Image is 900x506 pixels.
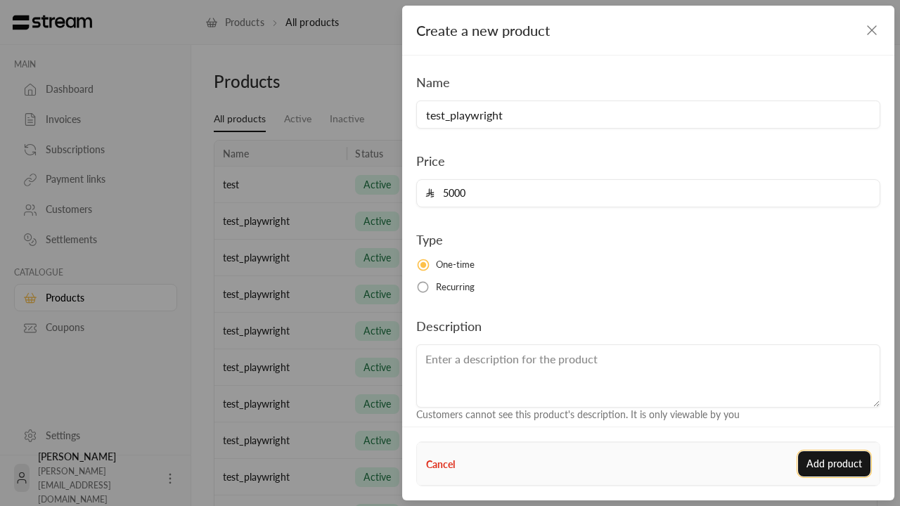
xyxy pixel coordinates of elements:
input: Enter the name of the product [416,100,880,129]
input: Enter the price for the product [435,180,871,207]
label: Description [416,316,482,336]
span: One-time [436,258,475,272]
span: Create a new product [416,22,550,39]
button: Add product [798,451,870,476]
span: Customers cannot see this product's description. It is only viewable by you [416,408,740,420]
label: Name [416,72,450,92]
span: Recurring [436,280,475,294]
label: Type [416,230,443,249]
button: Cancel [426,457,455,472]
label: Price [416,151,445,171]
